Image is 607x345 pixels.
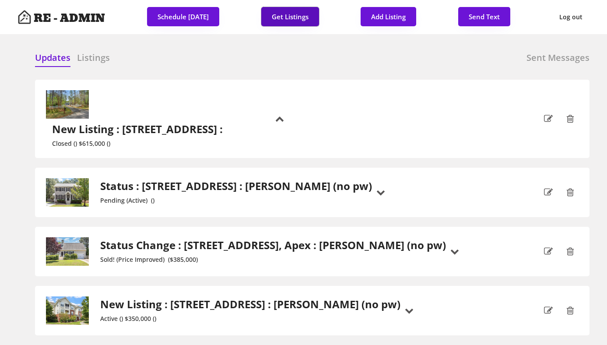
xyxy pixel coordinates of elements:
[52,123,226,136] h2: New Listing : [STREET_ADDRESS] :
[35,52,70,64] h6: Updates
[526,52,589,64] h6: Sent Messages
[46,178,89,207] img: 20250724172752824132000000-o.jpg
[100,256,446,264] div: Sold! (Price Improved) ($385,000)
[100,315,400,323] div: Active () $350,000 ()
[458,7,510,26] button: Send Text
[100,197,372,204] div: Pending (Active) ()
[52,140,226,148] div: Closed () $615,000 ()
[100,298,400,311] h2: New Listing : [STREET_ADDRESS] : [PERSON_NAME] (no pw)
[147,7,219,26] button: Schedule [DATE]
[46,237,89,266] img: 20250519200703221918000000-o.jpg
[552,7,589,27] button: Log out
[361,7,416,26] button: Add Listing
[100,180,372,193] h2: Status : [STREET_ADDRESS] : [PERSON_NAME] (no pw)
[46,90,89,119] img: 20250409202501095101000000-o.jpg
[18,10,32,24] img: Artboard%201%20copy%203.svg
[100,239,446,252] h2: Status Change : [STREET_ADDRESS], Apex : [PERSON_NAME] (no pw)
[46,296,89,325] img: 20250827153836914057000000-o.jpg
[77,52,110,64] h6: Listings
[261,7,319,26] button: Get Listings
[34,13,105,24] h4: RE - ADMIN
